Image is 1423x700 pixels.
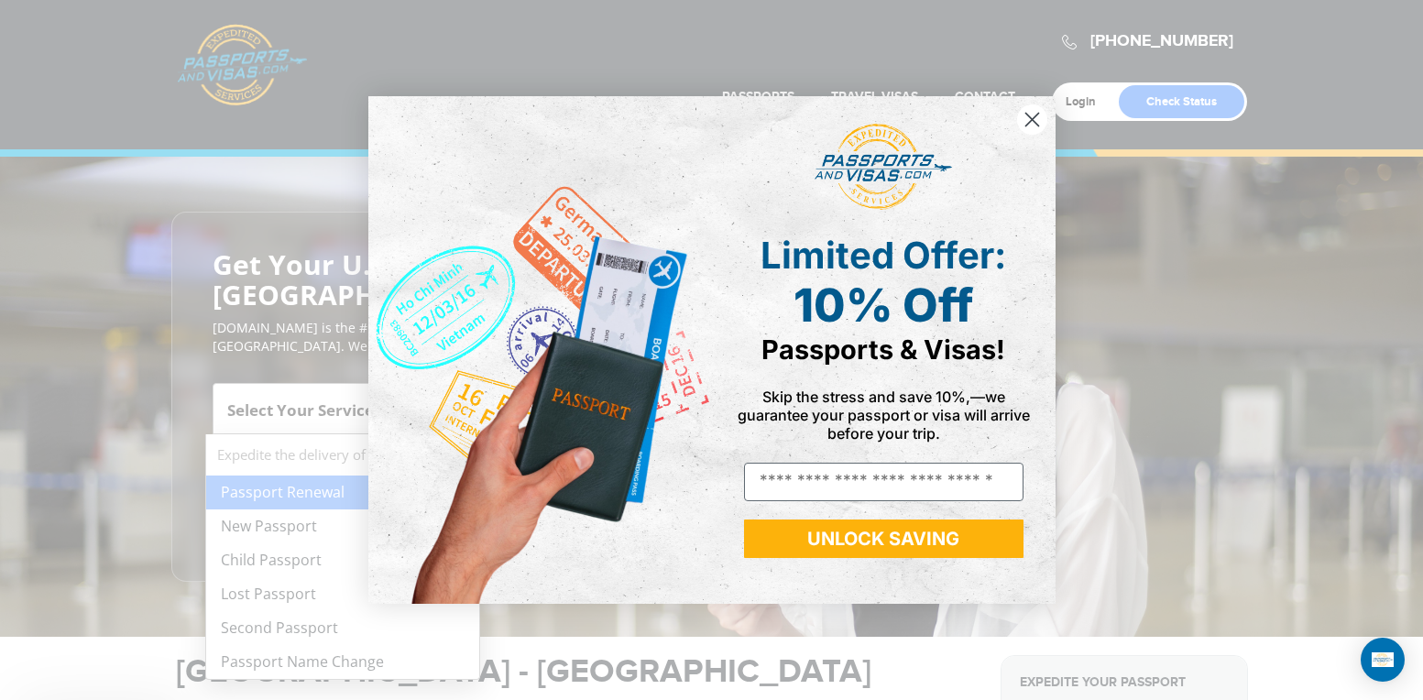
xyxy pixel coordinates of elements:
img: passports and visas [815,124,952,210]
span: Passports & Visas! [761,334,1005,366]
span: 10% Off [794,278,973,333]
button: UNLOCK SAVING [744,520,1023,558]
span: Limited Offer: [761,233,1006,278]
span: Skip the stress and save 10%,—we guarantee your passport or visa will arrive before your trip. [738,388,1030,443]
div: Open Intercom Messenger [1361,638,1405,682]
img: de9cda0d-0715-46ca-9a25-073762a91ba7.png [368,96,712,603]
button: Close dialog [1016,104,1048,136]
